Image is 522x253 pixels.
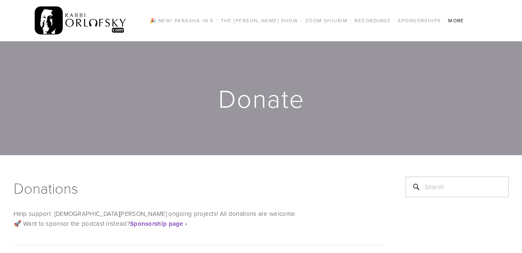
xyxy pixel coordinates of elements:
[395,15,443,26] a: Sponsorships
[130,219,187,228] strong: Sponsorship page ›
[218,15,301,26] a: The [PERSON_NAME] Show
[147,15,216,26] a: 🎉 NEW! Parasha in 5
[216,17,218,24] span: /
[303,15,350,26] a: Zoom Shiurim
[350,17,352,24] span: /
[406,177,509,197] input: Search
[393,17,395,24] span: /
[130,219,189,228] a: Sponsorship page ›
[14,85,510,111] h1: Donate
[14,209,385,229] p: Help support [DEMOGRAPHIC_DATA][PERSON_NAME] ongoing projects! All donations are welcome. 🚀 Want ...
[352,15,393,26] a: Recordings
[14,177,385,199] h1: Donations
[419,221,495,242] h2: Never miss an update
[444,17,446,24] span: /
[35,5,127,37] img: RabbiOrlofsky.com
[446,15,467,26] a: More
[300,17,302,24] span: /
